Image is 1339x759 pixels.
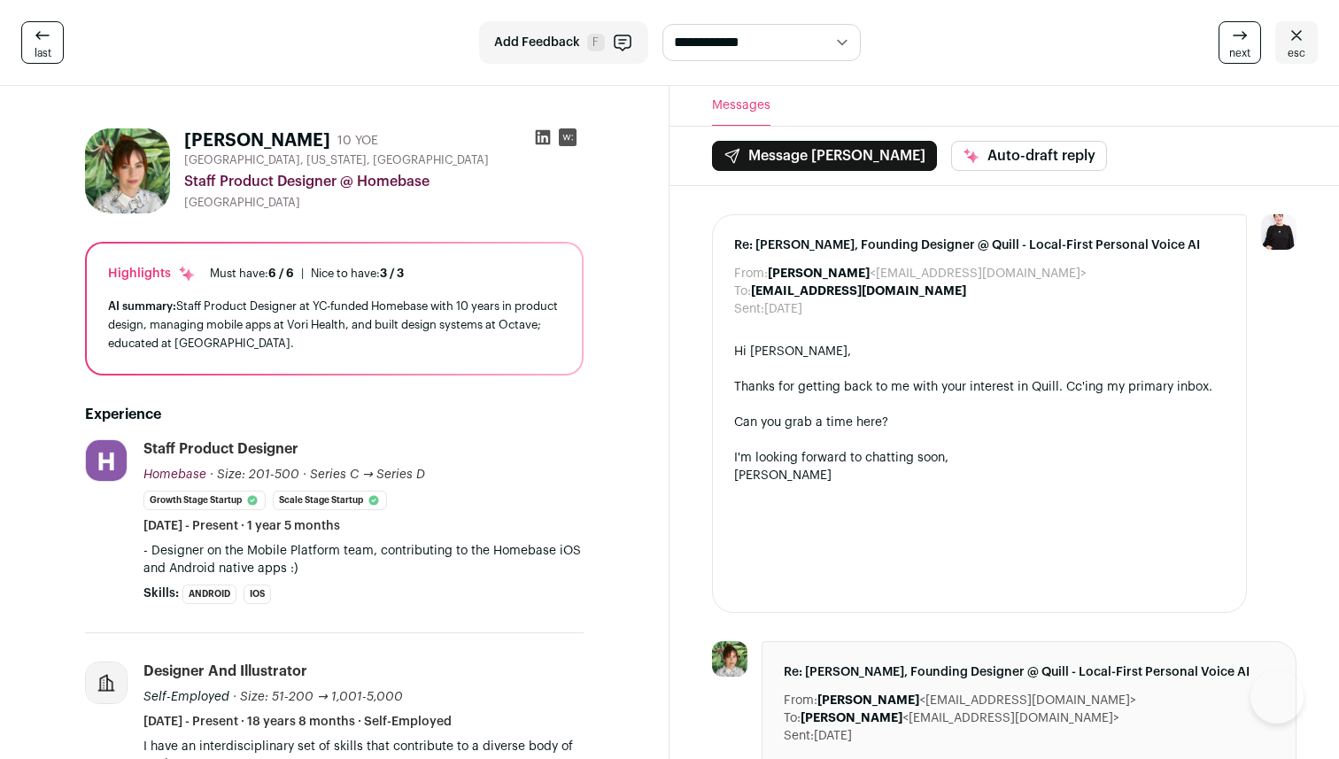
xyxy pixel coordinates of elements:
[712,141,937,171] button: Message [PERSON_NAME]
[311,267,404,281] div: Nice to have:
[734,343,1225,360] div: Hi [PERSON_NAME],
[380,267,404,279] span: 3 / 3
[768,267,870,280] b: [PERSON_NAME]
[143,469,206,481] span: Homebase
[734,283,751,300] dt: To:
[108,265,196,283] div: Highlights
[734,416,888,429] a: Can you grab a time here?
[784,709,801,727] dt: To:
[86,662,127,703] img: company-logo-placeholder-414d4e2ec0e2ddebbe968bf319fdfe5acfe0c9b87f798d344e800bc9a89632a0.png
[951,141,1107,171] button: Auto-draft reply
[310,469,425,481] span: Series C → Series D
[86,440,127,481] img: dc1ac0b8b142354d6e1761af803a5e299391389dcb213caa798f473cc45f3e8f
[184,171,584,192] div: Staff Product Designer @ Homebase
[268,267,294,279] span: 6 / 6
[751,285,966,298] b: [EMAIL_ADDRESS][DOMAIN_NAME]
[108,300,176,312] span: AI summary:
[494,34,580,51] span: Add Feedback
[210,267,294,281] div: Must have:
[734,467,1225,484] div: [PERSON_NAME]
[1288,46,1305,60] span: esc
[303,466,306,484] span: ·
[817,694,919,707] b: [PERSON_NAME]
[1250,670,1304,724] iframe: Help Scout Beacon - Open
[817,692,1136,709] dd: <[EMAIL_ADDRESS][DOMAIN_NAME]>
[1229,46,1250,60] span: next
[587,34,605,51] span: F
[143,662,307,681] div: Designer and Illustrator
[734,378,1225,396] div: Thanks for getting back to me with your interest in Quill. Cc'ing my primary inbox.
[184,196,584,210] div: [GEOGRAPHIC_DATA]
[233,691,403,703] span: · Size: 51-200 → 1,001-5,000
[479,21,648,64] button: Add Feedback F
[801,709,1119,727] dd: <[EMAIL_ADDRESS][DOMAIN_NAME]>
[734,452,948,464] span: I'm looking forward to chatting soon,
[143,585,179,602] span: Skills:
[337,132,378,150] div: 10 YOE
[764,300,802,318] dd: [DATE]
[210,267,404,281] ul: |
[712,86,770,126] button: Messages
[814,727,852,745] dd: [DATE]
[734,300,764,318] dt: Sent:
[1275,21,1318,64] a: esc
[21,21,64,64] a: last
[184,128,330,153] h1: [PERSON_NAME]
[143,491,266,510] li: Growth Stage Startup
[784,692,817,709] dt: From:
[143,439,298,459] div: Staff Product Designer
[1219,21,1261,64] a: next
[108,297,561,352] div: Staff Product Designer at YC-funded Homebase with 10 years in product design, managing mobile app...
[768,265,1087,283] dd: <[EMAIL_ADDRESS][DOMAIN_NAME]>
[210,469,299,481] span: · Size: 201-500
[784,727,814,745] dt: Sent:
[182,585,236,604] li: Android
[784,663,1274,681] span: Re: [PERSON_NAME], Founding Designer @ Quill - Local-First Personal Voice AI
[85,404,584,425] h2: Experience
[143,713,452,731] span: [DATE] - Present · 18 years 8 months · Self-Employed
[244,585,271,604] li: iOS
[35,46,51,60] span: last
[1261,214,1296,250] img: 9240684-medium_jpg
[801,712,902,724] b: [PERSON_NAME]
[143,517,340,535] span: [DATE] - Present · 1 year 5 months
[143,542,584,577] p: - Designer on the Mobile Platform team, contributing to the Homebase iOS and Android native apps :)
[712,641,747,677] img: c16ebb044e92706b27cbcb955fae1cbb287f7e35707383e424d2f7ce0c0a8790.jpg
[273,491,387,510] li: Scale Stage Startup
[143,691,229,703] span: Self-Employed
[184,153,489,167] span: [GEOGRAPHIC_DATA], [US_STATE], [GEOGRAPHIC_DATA]
[85,128,170,213] img: c16ebb044e92706b27cbcb955fae1cbb287f7e35707383e424d2f7ce0c0a8790.jpg
[734,265,768,283] dt: From:
[734,236,1225,254] span: Re: [PERSON_NAME], Founding Designer @ Quill - Local-First Personal Voice AI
